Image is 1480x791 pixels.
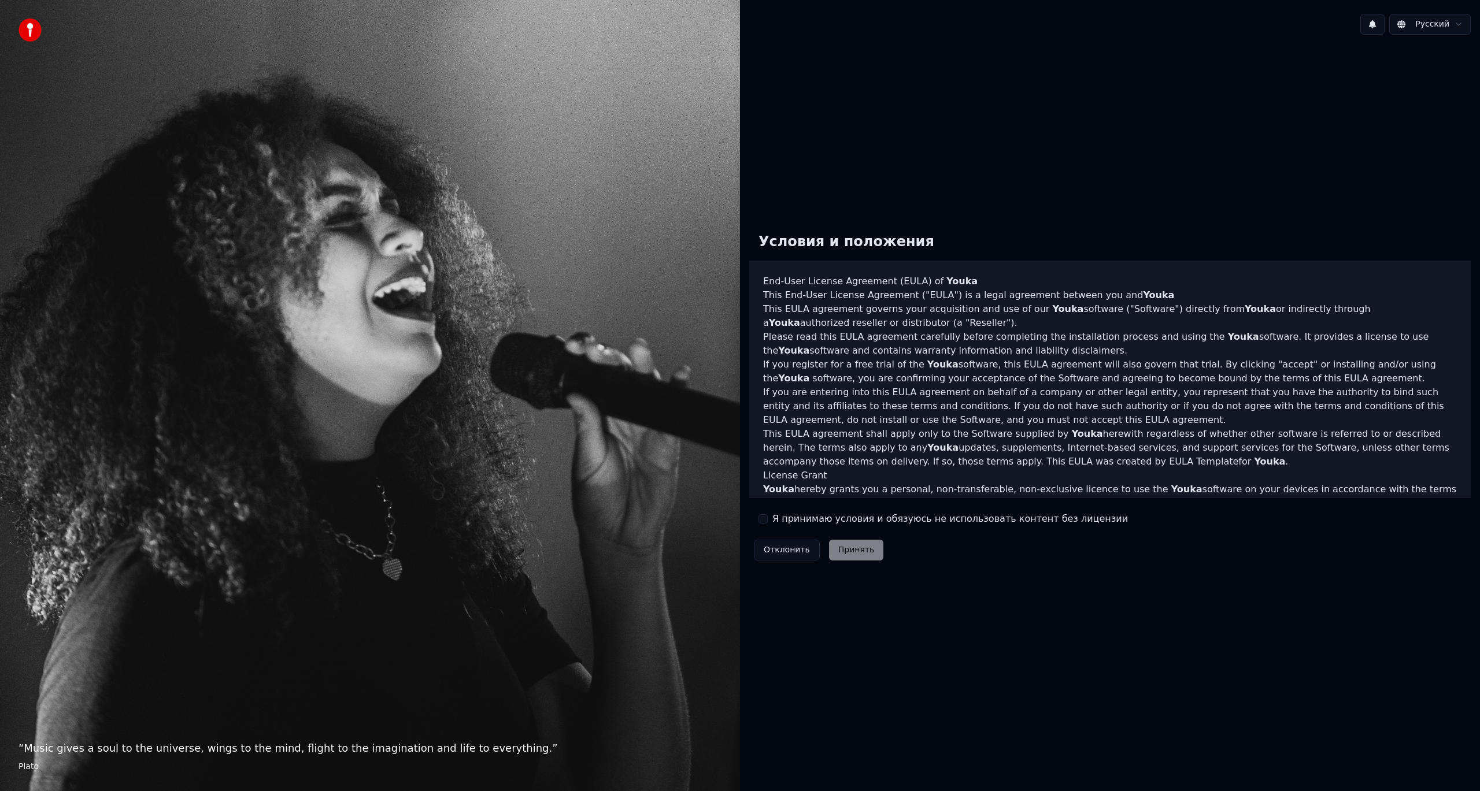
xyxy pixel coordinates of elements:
[1228,331,1259,342] span: Youka
[763,427,1457,469] p: This EULA agreement shall apply only to the Software supplied by herewith regardless of whether o...
[927,359,959,370] span: Youka
[18,761,721,773] footer: Plato
[18,18,42,42] img: youka
[778,373,809,384] span: Youka
[778,345,809,356] span: Youka
[754,540,820,560] button: Отклонить
[763,358,1457,385] p: If you register for a free trial of the software, this EULA agreement will also govern that trial...
[763,330,1457,358] p: Please read this EULA agreement carefully before completing the installation process and using th...
[1072,428,1103,439] span: Youka
[927,442,959,453] span: Youka
[763,302,1457,330] p: This EULA agreement governs your acquisition and use of our software ("Software") directly from o...
[1169,456,1238,467] a: EULA Template
[763,385,1457,427] p: If you are entering into this EULA agreement on behalf of a company or other legal entity, you re...
[1143,289,1174,300] span: Youka
[946,276,978,287] span: Youka
[763,482,1457,510] p: hereby grants you a personal, non-transferable, non-exclusive licence to use the software on your...
[1052,303,1083,314] span: Youka
[763,288,1457,302] p: This End-User License Agreement ("EULA") is a legal agreement between you and
[769,317,800,328] span: Youka
[749,224,943,261] div: Условия и положения
[1254,456,1285,467] span: Youka
[1245,303,1276,314] span: Youka
[763,469,1457,482] h3: License Grant
[18,740,721,756] p: “ Music gives a soul to the universe, wings to the mind, flight to the imagination and life to ev...
[763,274,1457,288] h3: End-User License Agreement (EULA) of
[1171,484,1202,495] span: Youka
[763,484,794,495] span: Youka
[772,512,1128,526] label: Я принимаю условия и обязуюсь не использовать контент без лицензии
